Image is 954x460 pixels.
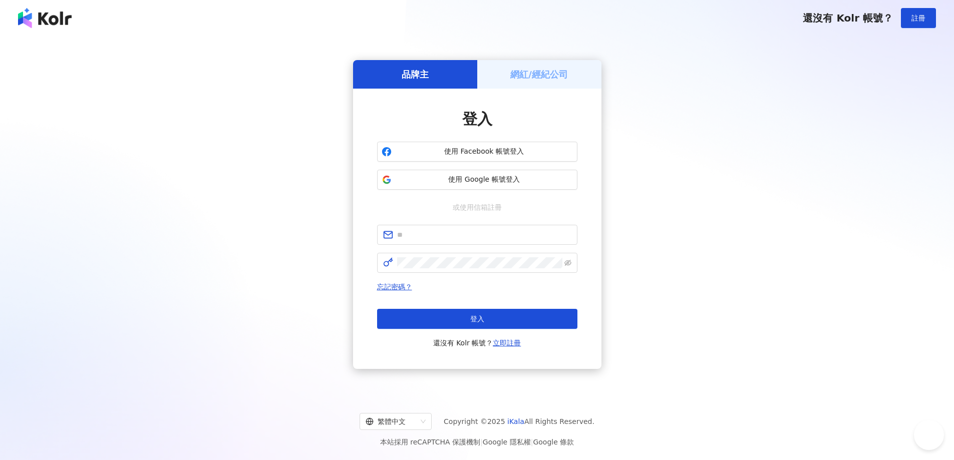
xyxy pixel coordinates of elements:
[483,438,531,446] a: Google 隱私權
[470,315,484,323] span: 登入
[377,170,577,190] button: 使用 Google 帳號登入
[446,202,509,213] span: 或使用信箱註冊
[396,175,573,185] span: 使用 Google 帳號登入
[901,8,936,28] button: 註冊
[493,339,521,347] a: 立即註冊
[402,68,429,81] h5: 品牌主
[531,438,533,446] span: |
[564,259,571,266] span: eye-invisible
[911,14,925,22] span: 註冊
[396,147,573,157] span: 使用 Facebook 帳號登入
[533,438,574,446] a: Google 條款
[507,417,524,425] a: iKala
[380,436,574,448] span: 本站採用 reCAPTCHA 保護機制
[510,68,568,81] h5: 網紅/經紀公司
[444,415,594,427] span: Copyright © 2025 All Rights Reserved.
[377,309,577,329] button: 登入
[377,283,412,291] a: 忘記密碼？
[803,12,893,24] span: 還沒有 Kolr 帳號？
[914,420,944,450] iframe: Help Scout Beacon - Open
[433,337,521,349] span: 還沒有 Kolr 帳號？
[366,413,417,429] div: 繁體中文
[480,438,483,446] span: |
[462,110,492,128] span: 登入
[18,8,72,28] img: logo
[377,142,577,162] button: 使用 Facebook 帳號登入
